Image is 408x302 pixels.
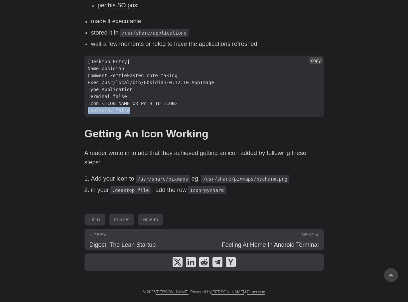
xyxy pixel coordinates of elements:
p: A reader wrote in to add that they achieved getting an icon added by following these steps: [84,148,324,168]
a: Next » Feeling At Home In Android Terminal [204,229,324,250]
span: Icon=<ICON NAME OR PATH TO ICON> [84,100,181,107]
a: share How To Add Application To Pop OS Gnome Launcher on reddit [199,257,209,267]
span: Exec=/usr/local/bin/Obsidian-0.12.10.AppImage [84,79,217,86]
code: /usr/share/applications [120,29,189,37]
a: Linux [84,214,105,226]
span: © 2025 [143,290,189,294]
a: share How To Add Application To Pop OS Gnome Launcher on telegram [212,257,222,267]
a: PaperMod [247,290,265,295]
li: made it executable [91,17,324,26]
a: [PERSON_NAME] [211,290,244,295]
a: go to top [384,268,398,282]
a: How To [138,214,163,226]
span: Comment=Zettlekasten note taking [84,72,181,79]
span: [Desktop Entry] [84,58,133,65]
code: /usr/share/pixmaps [136,175,190,183]
span: Name=obsidian [84,65,128,72]
a: share How To Add Application To Pop OS Gnome Launcher on x [173,257,183,267]
li: per [98,1,324,10]
a: this SO post [106,2,139,9]
a: share How To Add Application To Pop OS Gnome Launcher on ycombinator [226,257,236,267]
h2: Getting An Icon Working [84,127,324,140]
span: Type=Application [84,86,136,93]
span: NoDisplay=false [84,107,133,114]
code: /usr/share/pixmaps/pycharm.png [201,175,289,183]
a: [PERSON_NAME] [156,290,189,295]
li: wait a few moments or relog to have the applications refreshed [91,39,324,49]
li: Add your icon to eg. [91,174,324,184]
span: « Prev [89,232,107,237]
code: .desktop file [110,186,151,194]
span: Powered by & [190,290,265,294]
li: stored it in [91,28,324,38]
li: in your : add the row [91,185,324,195]
span: Terminal=false [84,93,130,100]
a: share How To Add Application To Pop OS Gnome Launcher on linkedin [186,257,196,267]
button: copy [309,57,323,64]
a: Pop Os [109,214,134,226]
code: Icon=pycharm [188,186,225,194]
span: Next » [302,232,319,237]
span: Feeling At Home In Android Terminal [222,241,319,248]
span: Digest: The Lean Startup [89,241,156,248]
a: « Prev Digest: The Lean Startup [85,229,204,250]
